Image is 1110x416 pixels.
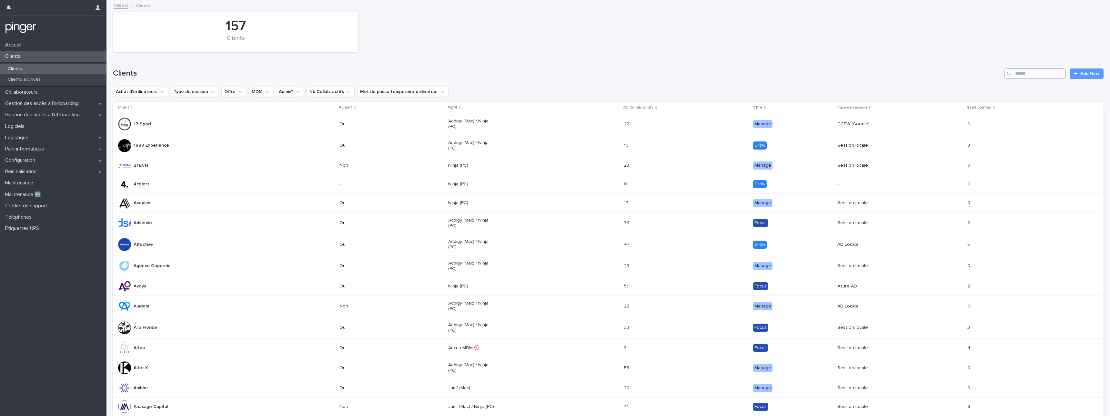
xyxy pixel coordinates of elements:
p: 2 [967,219,971,226]
p: 4 [967,344,972,351]
p: Parc informatique [3,146,49,152]
p: Ambler [134,385,148,391]
button: Nb Collab. actifs [307,87,355,97]
p: AD Locale [837,304,883,309]
p: Session locale [837,325,883,330]
p: 10 [624,141,630,148]
div: Manage [753,384,772,392]
p: Client [118,104,129,111]
tr: 17 SportOuiAddigy (Mac) / Ninja (PC)2222 ManageGCPW (Google)00 [113,113,1104,135]
p: Jamf (Mac) / Ninja (PC) [448,404,494,410]
p: Addigy (Mac) / Ninja (PC) [448,301,494,312]
p: Offre [752,104,762,111]
p: 17 [624,199,630,206]
tr: AmblerOuiJamf (Mac)2020 ManageSession locale00 [113,379,1104,397]
p: 0 [967,199,972,206]
p: Allo Floride [134,325,157,330]
p: Acoplan [134,200,150,206]
p: Clients [136,2,150,9]
p: Session locale [837,345,883,351]
p: 17 Sport [134,121,152,127]
p: Oui [339,263,386,269]
p: 0 [967,180,972,187]
p: Session locale [837,385,883,391]
div: Manage [753,120,772,128]
p: Téléphones [3,214,37,220]
p: Azure AD [837,284,883,289]
p: MDM [448,104,457,111]
p: 0 [624,180,628,187]
p: Anaxago Capital [134,404,168,410]
p: Addigy (Mac) / Ninja (PC) [448,119,494,130]
div: Focus [753,324,768,332]
p: Admin? [339,104,352,111]
p: 0 [967,262,972,269]
p: Agence Copernic [134,263,170,269]
div: Focus [753,344,768,352]
p: Session locale [837,200,883,206]
button: MDM [249,87,273,97]
p: Akoya [134,284,146,289]
tr: 1889 ExperienceOuiAddigy (Mac) / Ninja (PC)1010 GrowSession locale33 [113,135,1104,156]
p: Maintenance [3,180,38,186]
tr: Allo FlorideOuiAddigy (Mac) / Ninja (PC)3333 FocusSession locale33 [113,317,1104,338]
p: Addigy (Mac) / Ninja (PC) [448,261,494,272]
p: Nb Collab. actifs [623,104,653,111]
p: Addigy (Mac) / Ninja (PC) [448,140,494,151]
p: Addigy (Mac) / Ninja (PC) [448,362,494,373]
p: Aucun MDM 🚫 [448,345,494,351]
p: 0 [967,302,972,309]
p: 47 [624,241,631,247]
p: Oui [339,284,386,289]
button: Achat d'ordinateurs [113,87,168,97]
div: Focus [753,282,768,290]
tr: AcoplanOuiNinja (PC)1717 ManageSession locale00 [113,193,1104,212]
tr: 4colors.-Ninja (PC)00 Grow-00 [113,175,1104,194]
p: Session locale [837,404,883,410]
div: Manage [753,262,772,270]
p: Session locale [837,365,883,371]
p: GCPW (Google) [837,121,883,127]
p: Session locale [837,220,883,226]
p: Maintenance 🆕 [3,192,46,198]
p: Logistique [3,135,34,141]
p: SaaS confiés [967,104,991,111]
p: 1889 Experience [134,143,169,148]
p: Addigy (Mac) / Ninja (PC) [448,322,494,333]
p: 2TECH [134,163,148,168]
p: Ninja (PC) [448,284,494,289]
div: Focus [753,403,768,411]
div: Manage [753,364,772,372]
p: 22 [624,120,631,127]
p: Oui [339,385,386,391]
p: 51 [624,282,630,289]
p: Non [339,304,386,309]
p: 2 [967,282,971,289]
p: Clients [3,53,26,59]
p: 0 [967,120,972,127]
p: Session locale [837,263,883,269]
tr: AffectiveOuiAddigy (Mac) / Ninja (PC)4747 GrowAD Locale55 [113,234,1104,255]
button: Mot de passe temporaire ordinateur [357,87,449,97]
h1: Clients [113,69,1002,78]
p: Oui [339,143,386,148]
p: Logiciels [3,123,30,130]
tr: 2TECHNonNinja (PC)2323 ManageSession locale00 [113,156,1104,175]
p: 0 [967,161,972,168]
p: Crédits de support [3,203,53,209]
p: - [339,182,386,187]
p: 74 [624,219,631,226]
p: 0 [967,364,972,371]
p: 20 [624,384,631,391]
div: Focus [753,219,768,227]
div: 157 [124,18,347,34]
p: Ninja (PC) [448,182,494,187]
p: - [837,182,883,187]
p: Non [339,404,386,410]
p: Adservio [134,220,152,226]
p: Affective [134,242,153,247]
p: Oui [339,200,386,206]
p: 23 [624,262,631,269]
p: 41 [624,403,630,410]
p: 5 [967,241,971,247]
